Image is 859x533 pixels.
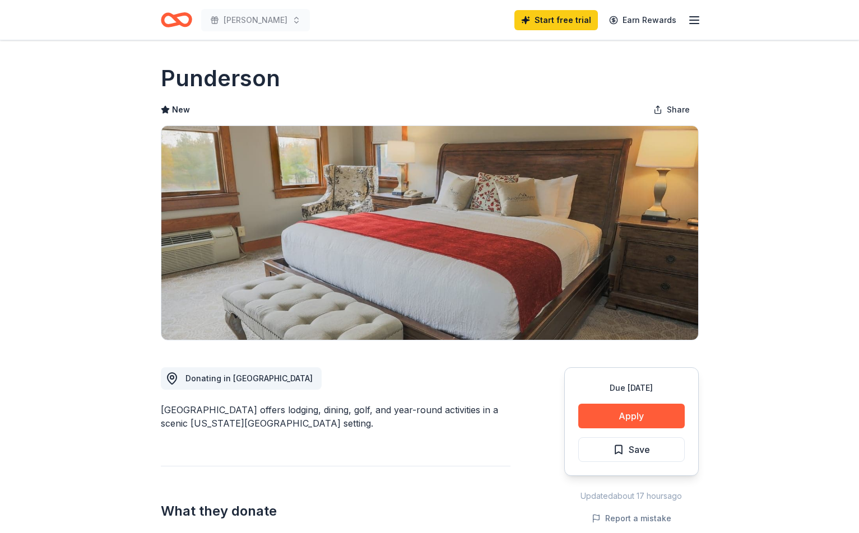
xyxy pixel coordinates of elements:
span: [PERSON_NAME] [224,13,287,27]
button: Share [644,99,699,121]
h2: What they donate [161,502,510,520]
div: Due [DATE] [578,381,685,395]
span: Donating in [GEOGRAPHIC_DATA] [185,373,313,383]
a: Earn Rewards [602,10,683,30]
span: Save [629,442,650,457]
button: Apply [578,404,685,428]
button: [PERSON_NAME] [201,9,310,31]
button: Report a mistake [592,512,671,525]
a: Start free trial [514,10,598,30]
div: [GEOGRAPHIC_DATA] offers lodging, dining, golf, and year-round activities in a scenic [US_STATE][... [161,403,510,430]
img: Image for Punderson [161,126,698,340]
button: Save [578,437,685,462]
span: Share [667,103,690,116]
span: New [172,103,190,116]
h1: Punderson [161,63,280,94]
div: Updated about 17 hours ago [564,489,699,503]
a: Home [161,7,192,33]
